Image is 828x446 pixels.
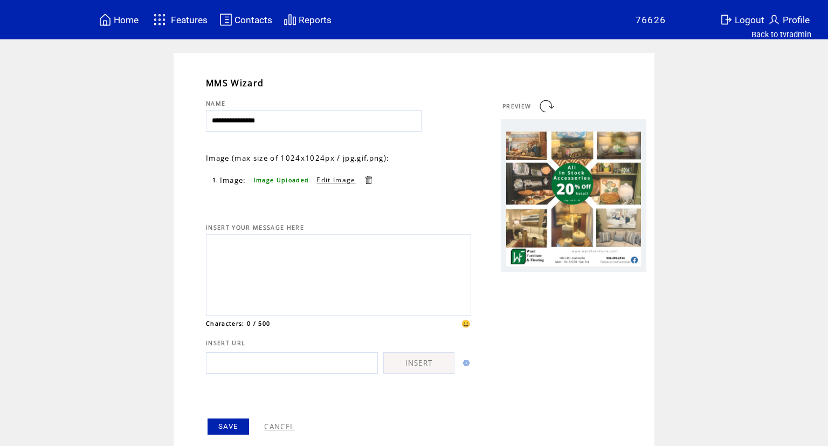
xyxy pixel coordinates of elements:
[718,11,766,28] a: Logout
[220,175,246,185] span: Image:
[783,15,810,25] span: Profile
[206,320,270,327] span: Characters: 0 / 500
[768,13,781,26] img: profile.svg
[219,13,232,26] img: contacts.svg
[206,77,264,89] span: MMS Wizard
[171,15,208,25] span: Features
[636,15,666,25] span: 76626
[383,352,454,374] a: INSERT
[282,11,333,28] a: Reports
[316,175,355,184] a: Edit Image
[264,422,294,431] a: CANCEL
[206,153,389,163] span: Image (max size of 1024x1024px / jpg,gif,png):
[114,15,139,25] span: Home
[218,11,274,28] a: Contacts
[149,9,210,30] a: Features
[206,100,225,107] span: NAME
[502,102,531,110] span: PREVIEW
[97,11,140,28] a: Home
[460,360,470,366] img: help.gif
[206,339,245,347] span: INSERT URL
[208,418,249,435] a: SAVE
[234,15,272,25] span: Contacts
[284,13,296,26] img: chart.svg
[735,15,764,25] span: Logout
[751,30,811,39] a: Back to tvradmin
[766,11,811,28] a: Profile
[99,13,112,26] img: home.svg
[212,176,219,184] span: 1.
[206,224,304,231] span: INSERT YOUR MESSAGE HERE
[254,176,309,184] span: Image Uploaded
[363,175,374,185] a: Delete this item
[720,13,733,26] img: exit.svg
[150,11,169,29] img: features.svg
[299,15,332,25] span: Reports
[461,319,471,328] span: 😀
